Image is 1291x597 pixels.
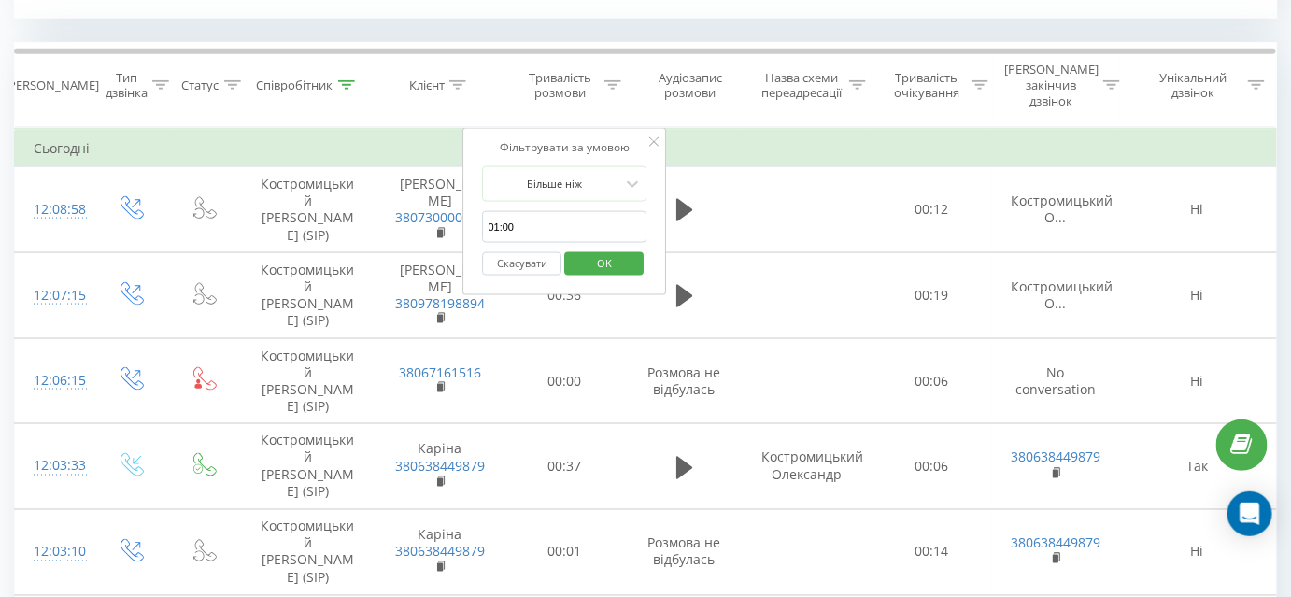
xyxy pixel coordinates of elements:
[504,338,626,424] td: 00:00
[34,362,74,399] div: 12:06:15
[483,138,647,157] div: Фільтрувати за умовою
[871,338,993,424] td: 00:06
[395,543,485,561] a: 380638449879
[399,363,481,381] a: 38067161516
[1011,448,1100,466] a: 380638449879
[1227,491,1272,536] div: Open Intercom Messenger
[520,70,600,102] div: Тривалість розмови
[483,252,562,276] button: Скасувати
[1119,510,1276,596] td: Ні
[1011,534,1100,552] a: 380638449879
[504,510,626,596] td: 00:01
[992,338,1119,424] td: No conversation
[1119,424,1276,510] td: Так
[34,277,74,314] div: 12:07:15
[376,252,504,338] td: [PERSON_NAME]
[887,70,967,102] div: Тривалість очікування
[182,78,220,93] div: Статус
[648,363,721,398] span: Розмова не відбулась
[376,167,504,253] td: [PERSON_NAME]
[239,510,376,596] td: Костромицький [PERSON_NAME] (SIP)
[871,252,993,338] td: 00:19
[578,249,631,277] span: OK
[564,252,644,276] button: OK
[376,424,504,510] td: Каріна
[504,424,626,510] td: 00:37
[395,458,485,476] a: 380638449879
[1011,192,1113,226] span: Костромицький О...
[15,130,1277,167] td: Сьогодні
[376,510,504,596] td: Каріна
[239,252,376,338] td: Костромицький [PERSON_NAME] (SIP)
[648,534,721,569] span: Розмова не відбулась
[5,78,99,93] div: [PERSON_NAME]
[1119,252,1276,338] td: Ні
[483,211,647,244] input: 00:00
[759,70,844,102] div: Назва схеми переадресації
[409,78,445,93] div: Клієнт
[239,424,376,510] td: Костромицький [PERSON_NAME] (SIP)
[395,294,485,312] a: 380978198894
[1143,70,1243,102] div: Унікальний дзвінок
[34,192,74,228] div: 12:08:58
[871,424,993,510] td: 00:06
[871,167,993,253] td: 00:12
[1011,277,1113,312] span: Костромицький О...
[1004,62,1099,109] div: [PERSON_NAME] закінчив дзвінок
[34,534,74,571] div: 12:03:10
[239,167,376,253] td: Костромицький [PERSON_NAME] (SIP)
[395,208,485,226] a: 380730000110
[34,448,74,485] div: 12:03:33
[1119,338,1276,424] td: Ні
[643,70,739,102] div: Аудіозапис розмови
[1119,167,1276,253] td: Ні
[106,70,148,102] div: Тип дзвінка
[239,338,376,424] td: Костромицький [PERSON_NAME] (SIP)
[743,424,870,510] td: Костромицький Олександр
[257,78,333,93] div: Співробітник
[871,510,993,596] td: 00:14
